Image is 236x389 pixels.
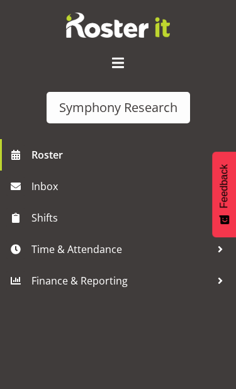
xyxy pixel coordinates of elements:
span: Time & Attendance [31,240,211,259]
div: Symphony Research [59,98,177,117]
span: Feedback [218,164,230,208]
img: Rosterit website logo [66,13,170,38]
span: Shifts [31,208,211,227]
span: Inbox [31,177,230,196]
span: Roster [31,145,230,164]
button: Feedback - Show survey [212,152,236,237]
span: Finance & Reporting [31,271,211,290]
